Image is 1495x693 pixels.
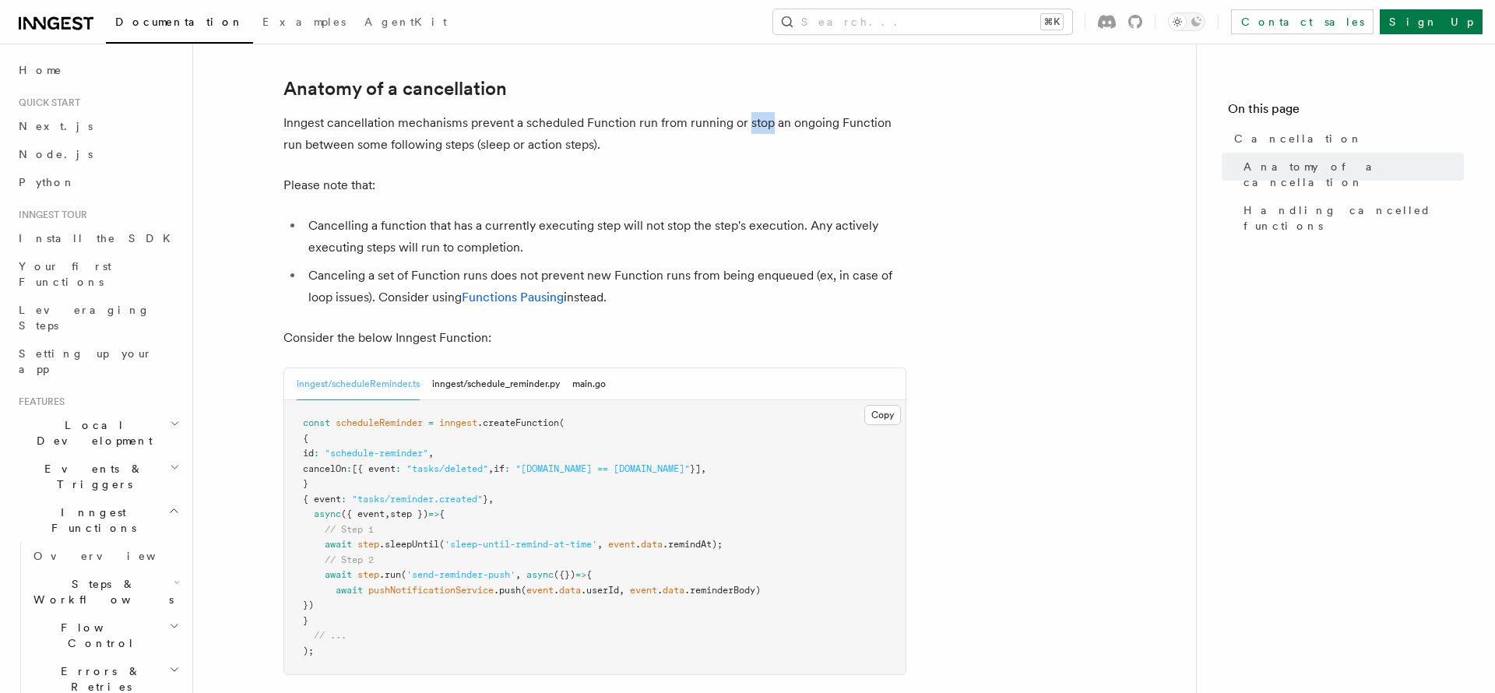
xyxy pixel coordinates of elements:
span: => [428,508,439,519]
a: Anatomy of a cancellation [283,78,507,100]
span: ( [439,539,445,550]
span: { [303,433,308,444]
span: .sleepUntil [379,539,439,550]
span: = [428,417,434,428]
a: Setting up your app [12,339,183,383]
button: Toggle dark mode [1168,12,1205,31]
a: Next.js [12,112,183,140]
span: , [701,463,706,474]
span: Quick start [12,97,80,109]
a: Anatomy of a cancellation [1237,153,1464,196]
span: . [554,585,559,596]
button: Inngest Functions [12,498,183,542]
button: Copy [864,405,901,425]
a: Cancellation [1228,125,1464,153]
span: , [515,569,521,580]
span: Home [19,62,62,78]
span: ( [401,569,406,580]
span: , [488,494,494,505]
a: Sign Up [1380,9,1483,34]
a: Examples [253,5,355,42]
span: pushNotificationService [368,585,494,596]
span: . [657,585,663,596]
span: step [357,569,379,580]
span: Inngest tour [12,209,87,221]
p: Inngest cancellation mechanisms prevent a scheduled Function run from running or stop an ongoing ... [283,112,906,156]
span: .reminderBody) [684,585,761,596]
span: .remindAt); [663,539,723,550]
span: => [575,569,586,580]
span: scheduleReminder [336,417,423,428]
button: Local Development [12,411,183,455]
span: .push [494,585,521,596]
span: Install the SDK [19,232,180,244]
span: : [396,463,401,474]
span: Next.js [19,120,93,132]
a: Functions Pausing [462,290,564,304]
span: ({}) [554,569,575,580]
span: .createFunction [477,417,559,428]
span: : [346,463,352,474]
span: event [630,585,657,596]
span: , [428,448,434,459]
a: Contact sales [1231,9,1374,34]
span: await [336,585,363,596]
a: Leveraging Steps [12,296,183,339]
p: Consider the below Inngest Function: [283,327,906,349]
span: Python [19,176,76,188]
span: async [526,569,554,580]
span: event [526,585,554,596]
span: Setting up your app [19,347,153,375]
span: .run [379,569,401,580]
a: Python [12,168,183,196]
span: if [494,463,505,474]
span: } [483,494,488,505]
span: [{ event [352,463,396,474]
span: Documentation [115,16,244,28]
span: Features [12,396,65,408]
span: .userId [581,585,619,596]
span: { event [303,494,341,505]
span: { [586,569,592,580]
span: Inngest Functions [12,505,168,536]
span: Your first Functions [19,260,111,288]
p: Please note that: [283,174,906,196]
span: , [619,585,624,596]
span: async [314,508,341,519]
span: Handling cancelled functions [1243,202,1464,234]
span: , [488,463,494,474]
span: cancelOn [303,463,346,474]
span: }] [690,463,701,474]
span: ); [303,646,314,656]
span: event [608,539,635,550]
button: Steps & Workflows [27,570,183,614]
span: : [505,463,510,474]
span: ({ event [341,508,385,519]
span: . [635,539,641,550]
span: ( [559,417,565,428]
span: "schedule-reminder" [325,448,428,459]
span: "tasks/reminder.created" [352,494,483,505]
span: , [385,508,390,519]
span: } [303,615,308,626]
span: : [314,448,319,459]
span: "[DOMAIN_NAME] == [DOMAIN_NAME]" [515,463,690,474]
a: Node.js [12,140,183,168]
span: id [303,448,314,459]
a: Your first Functions [12,252,183,296]
a: Install the SDK [12,224,183,252]
span: AgentKit [364,16,447,28]
span: , [597,539,603,550]
a: AgentKit [355,5,456,42]
span: ( [521,585,526,596]
button: Events & Triggers [12,455,183,498]
a: Documentation [106,5,253,44]
span: { [439,508,445,519]
a: Handling cancelled functions [1237,196,1464,240]
span: Local Development [12,417,170,449]
li: Canceling a set of Function runs does not prevent new Function runs from being enqueued (ex, in c... [304,265,906,308]
span: Examples [262,16,346,28]
span: Leveraging Steps [19,304,150,332]
span: step }) [390,508,428,519]
span: data [559,585,581,596]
